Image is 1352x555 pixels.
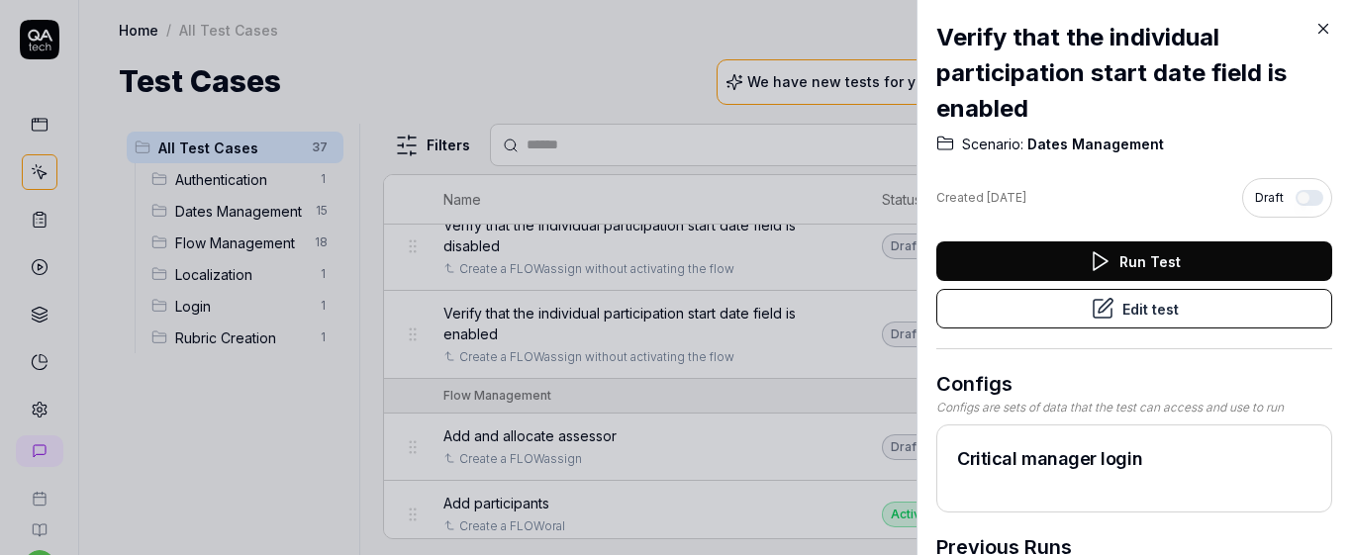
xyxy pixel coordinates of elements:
h2: Verify that the individual participation start date field is enabled [936,20,1332,127]
button: Edit test [936,289,1332,328]
time: [DATE] [987,190,1026,205]
h2: Critical manager login [957,445,1311,472]
span: Scenario: [962,135,1023,154]
span: Dates Management [1023,135,1164,154]
button: Run Test [936,241,1332,281]
div: Created [936,189,1026,207]
span: Draft [1255,189,1284,207]
div: Configs are sets of data that the test can access and use to run [936,399,1332,416]
h3: Configs [936,369,1332,399]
